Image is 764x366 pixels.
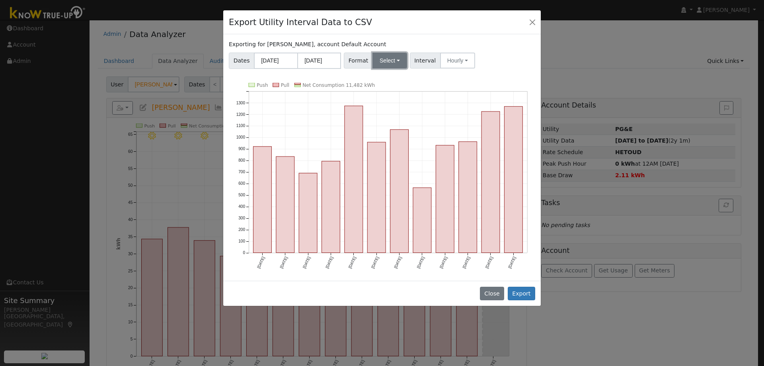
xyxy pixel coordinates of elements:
[481,112,500,253] rect: onclick=""
[238,158,245,162] text: 800
[440,53,475,69] button: Hourly
[229,40,386,49] label: Exporting for [PERSON_NAME], account Default Account
[393,256,402,269] text: [DATE]
[372,53,407,69] button: Select
[302,82,375,88] text: Net Consumption 11,482 kWh
[416,256,425,269] text: [DATE]
[236,123,246,128] text: 1100
[229,16,372,29] h4: Export Utility Interval Data to CSV
[238,216,245,220] text: 300
[390,129,409,252] rect: onclick=""
[459,141,477,252] rect: onclick=""
[229,53,254,69] span: Dates
[281,82,289,88] text: Pull
[238,227,245,232] text: 200
[302,256,311,269] text: [DATE]
[238,204,245,209] text: 400
[243,251,246,255] text: 0
[276,157,294,253] rect: onclick=""
[345,106,363,253] rect: onclick=""
[508,287,535,300] button: Export
[413,188,431,252] rect: onclick=""
[410,53,440,69] span: Interval
[236,135,246,139] text: 1000
[238,170,245,174] text: 700
[238,193,245,197] text: 500
[238,181,245,186] text: 600
[325,256,334,269] text: [DATE]
[462,256,471,269] text: [DATE]
[436,145,454,253] rect: onclick=""
[485,256,494,269] text: [DATE]
[505,106,523,252] rect: onclick=""
[253,147,272,253] rect: onclick=""
[439,256,448,269] text: [DATE]
[322,161,340,252] rect: onclick=""
[367,142,386,253] rect: onclick=""
[348,256,357,269] text: [DATE]
[238,147,245,151] text: 900
[507,256,516,269] text: [DATE]
[279,256,288,269] text: [DATE]
[257,82,268,88] text: Push
[236,112,246,116] text: 1200
[256,256,265,269] text: [DATE]
[236,100,246,105] text: 1300
[299,173,317,253] rect: onclick=""
[527,16,538,27] button: Close
[480,287,504,300] button: Close
[238,239,245,243] text: 100
[370,256,380,269] text: [DATE]
[344,53,373,69] span: Format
